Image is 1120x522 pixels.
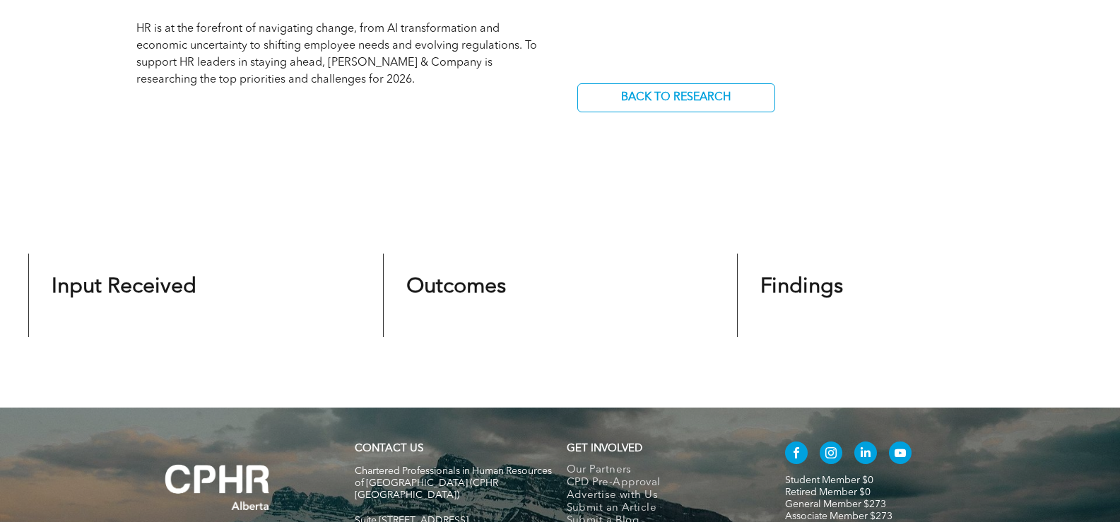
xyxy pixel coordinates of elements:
a: linkedin [854,441,877,468]
a: CONTACT US [355,444,423,454]
a: facebook [785,441,808,468]
a: Retired Member $0 [785,487,871,497]
span: Outcomes [406,276,506,297]
a: youtube [889,441,912,468]
span: Input Received [52,276,196,297]
a: Associate Member $273 [785,511,892,521]
span: GET INVOLVED [567,444,642,454]
a: CPD Pre-Approval [567,477,755,490]
a: General Member $273 [785,499,886,509]
span: Chartered Professionals in Human Resources of [GEOGRAPHIC_DATA] (CPHR [GEOGRAPHIC_DATA]) [355,466,552,500]
span: Findings [760,276,843,297]
a: Submit an Article [567,502,755,515]
a: BACK TO RESEARCH [577,83,775,112]
a: instagram [820,441,842,468]
a: Student Member $0 [785,475,873,485]
a: Advertise with Us [567,490,755,502]
a: Our Partners [567,464,755,477]
span: HR is at the forefront of navigating change, from AI transformation and economic uncertainty to s... [136,23,537,85]
span: BACK TO RESEARCH [616,84,736,112]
